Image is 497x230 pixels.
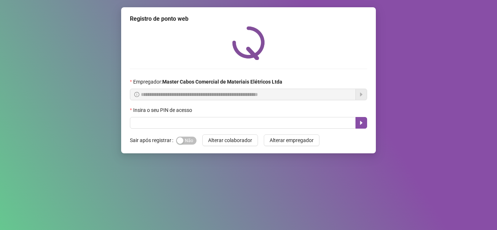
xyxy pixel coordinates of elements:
[270,136,314,144] span: Alterar empregador
[130,15,367,23] div: Registro de ponto web
[264,134,319,146] button: Alterar empregador
[202,134,258,146] button: Alterar colaborador
[162,79,282,85] strong: Master Cabos Comercial de Materiais Elétricos Ltda
[358,120,364,126] span: caret-right
[134,92,139,97] span: info-circle
[133,78,282,86] span: Empregador :
[130,134,176,146] label: Sair após registrar
[232,26,265,60] img: QRPoint
[130,106,197,114] label: Insira o seu PIN de acesso
[208,136,252,144] span: Alterar colaborador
